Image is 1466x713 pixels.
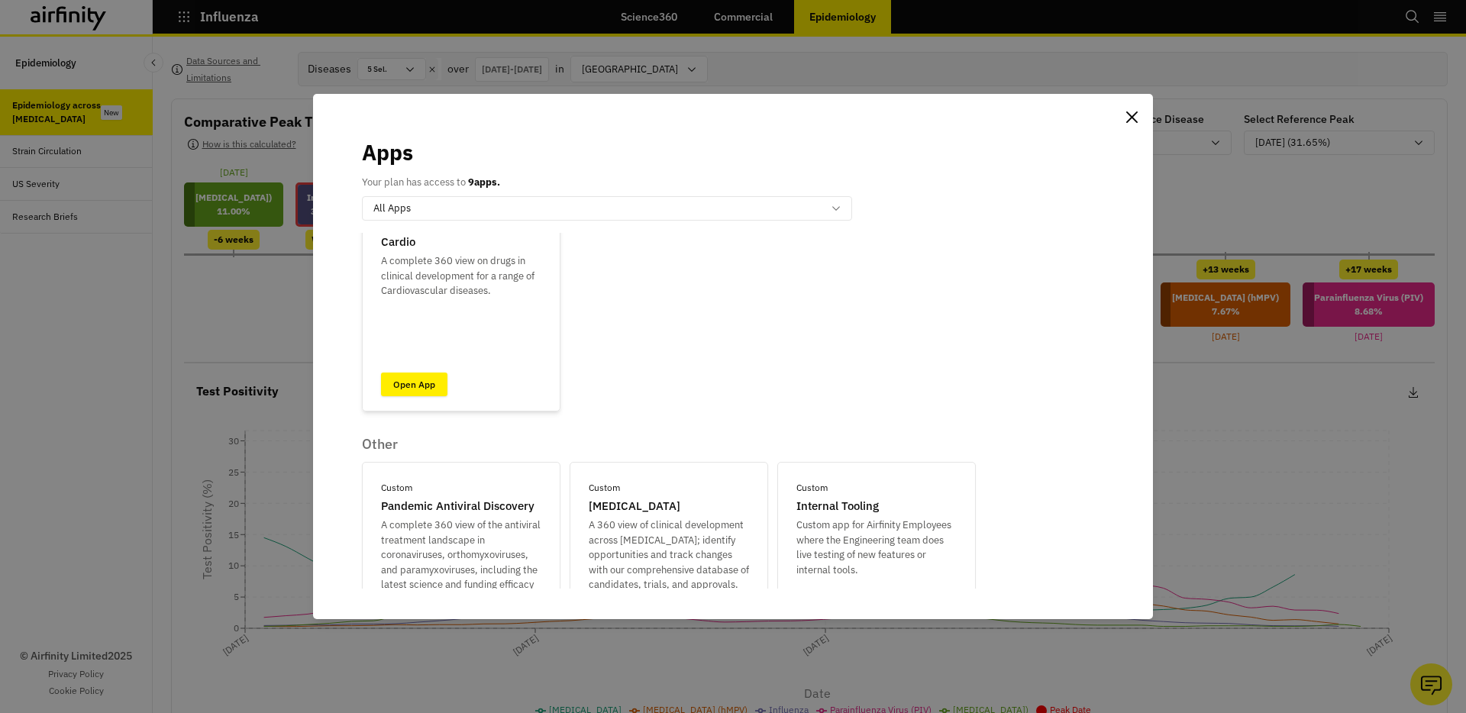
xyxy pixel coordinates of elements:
[468,176,500,189] b: 9 apps.
[381,481,412,495] p: Custom
[1119,105,1144,129] button: Close
[381,373,447,396] a: Open App
[381,498,534,515] p: Pandemic Antiviral Discovery
[381,518,541,607] p: A complete 360 view of the antiviral treatment landscape in coronaviruses, orthomyxoviruses, and ...
[589,498,680,515] p: [MEDICAL_DATA]
[796,518,957,577] p: Custom app for Airfinity Employees where the Engineering team does live testing of new features o...
[362,436,976,453] p: Other
[381,253,541,298] p: A complete 360 view on drugs in clinical development for a range of Cardiovascular diseases.
[589,518,749,592] p: A 360 view of clinical development across [MEDICAL_DATA]; identify opportunities and track change...
[589,481,620,495] p: Custom
[362,175,500,190] p: Your plan has access to
[381,234,415,251] p: Cardio
[796,481,828,495] p: Custom
[796,498,879,515] p: Internal Tooling
[362,137,413,169] p: Apps
[373,201,411,216] p: All Apps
